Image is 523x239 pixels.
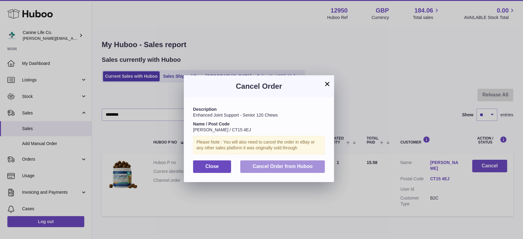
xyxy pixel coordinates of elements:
[193,121,229,126] strong: Name / Post Code
[193,113,278,118] span: Enhanced Joint Support - Senior 120 Chews
[252,164,313,169] span: Cancel Order from Huboo
[193,127,251,132] span: [PERSON_NAME] / CT15 4EJ
[193,107,217,112] strong: Description
[193,160,231,173] button: Close
[324,80,331,88] button: ×
[205,164,219,169] span: Close
[193,81,325,91] h3: Cancel Order
[193,136,325,154] div: Please Note : You will also need to cancel the order in eBay or any other sales platform it was o...
[240,160,325,173] button: Cancel Order from Huboo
